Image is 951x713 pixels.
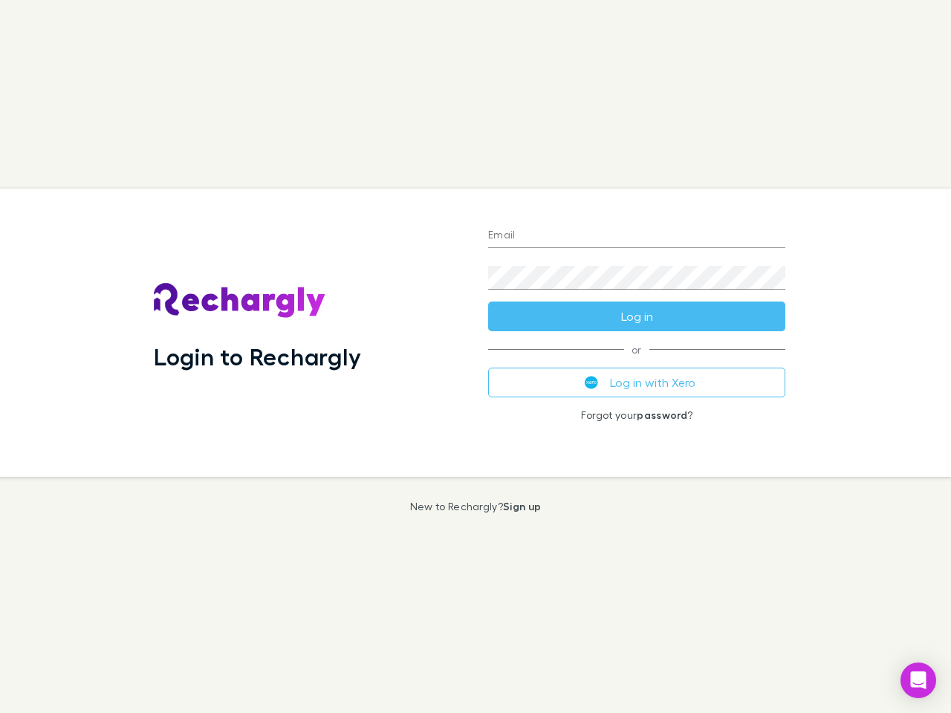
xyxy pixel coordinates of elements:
div: Open Intercom Messenger [900,662,936,698]
h1: Login to Rechargly [154,342,361,371]
p: New to Rechargly? [410,501,542,512]
img: Xero's logo [585,376,598,389]
a: password [637,408,687,421]
span: or [488,349,785,350]
p: Forgot your ? [488,409,785,421]
button: Log in with Xero [488,368,785,397]
a: Sign up [503,500,541,512]
img: Rechargly's Logo [154,283,326,319]
button: Log in [488,302,785,331]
